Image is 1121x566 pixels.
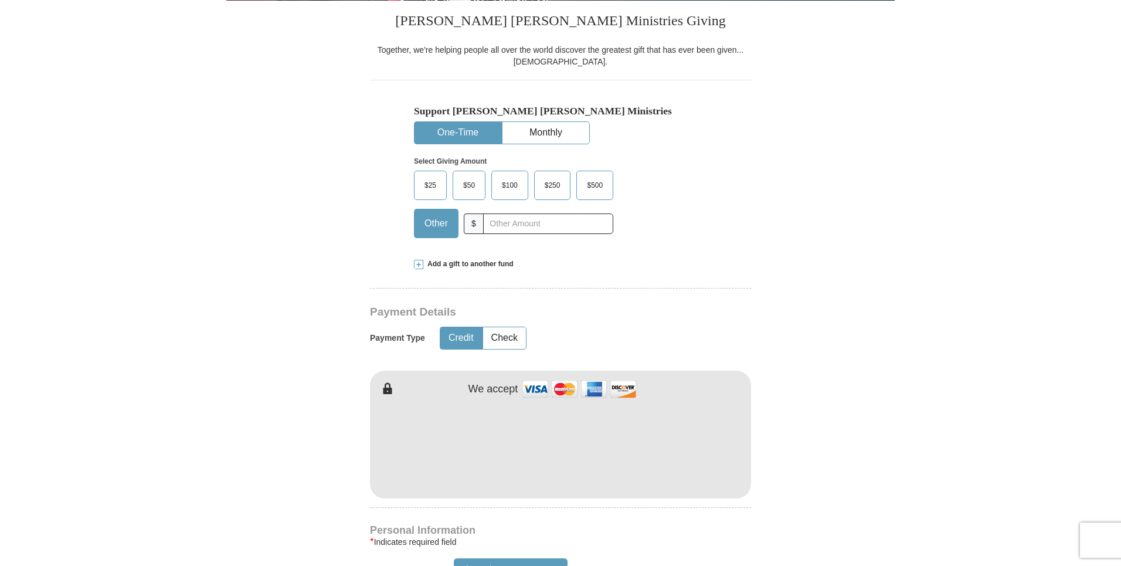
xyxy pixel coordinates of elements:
span: Other [419,215,454,232]
h3: Payment Details [370,306,669,319]
span: Add a gift to another fund [423,259,514,269]
span: $100 [496,177,524,194]
h5: Support [PERSON_NAME] [PERSON_NAME] Ministries [414,105,707,117]
button: Check [483,327,526,349]
button: Credit [440,327,482,349]
strong: Select Giving Amount [414,157,487,165]
h5: Payment Type [370,333,425,343]
div: Together, we're helping people all over the world discover the greatest gift that has ever been g... [370,44,751,67]
button: One-Time [415,122,501,144]
h3: [PERSON_NAME] [PERSON_NAME] Ministries Giving [370,1,751,44]
div: Indicates required field [370,535,751,549]
button: Monthly [502,122,589,144]
img: credit cards accepted [521,377,638,402]
input: Other Amount [483,213,613,234]
span: $ [464,213,484,234]
h4: Personal Information [370,526,751,535]
span: $500 [581,177,609,194]
span: $50 [457,177,481,194]
span: $250 [539,177,566,194]
span: $25 [419,177,442,194]
h4: We accept [468,383,518,396]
